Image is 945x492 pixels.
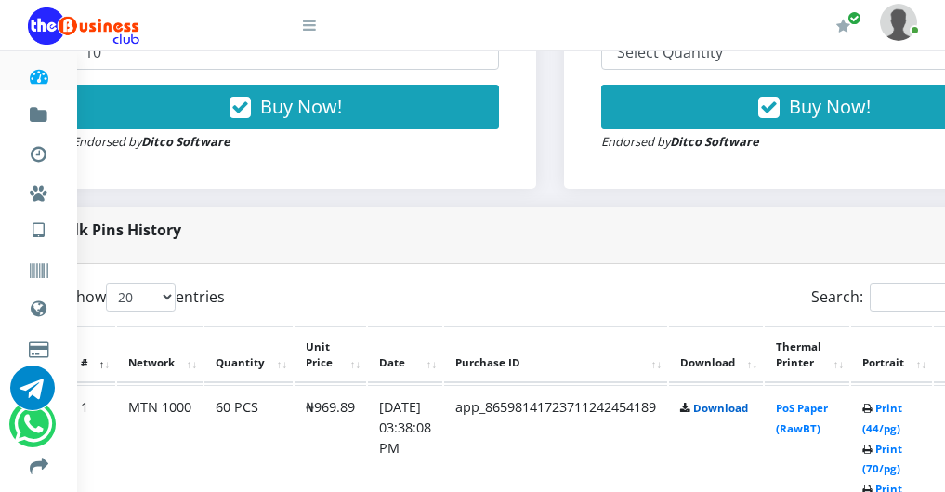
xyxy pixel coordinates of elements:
a: Nigerian VTU [71,205,226,236]
a: Dashboard [28,50,49,95]
button: Buy Now! [72,85,499,129]
img: User [880,4,917,40]
span: Buy Now! [789,94,871,119]
a: Cable TV, Electricity [28,324,49,368]
th: #: activate to sort column descending [70,326,115,384]
a: International VTU [71,232,226,263]
th: Network: activate to sort column ascending [117,326,203,384]
strong: Ditco Software [141,133,230,150]
th: Download: activate to sort column ascending [669,326,763,384]
th: Unit Price: activate to sort column ascending [295,326,366,384]
a: Chat for support [10,379,55,410]
span: Renew/Upgrade Subscription [847,11,861,25]
a: Fund wallet [28,89,49,134]
a: Airtime -2- Cash [28,363,49,407]
select: Showentries [106,283,176,312]
th: Portrait: activate to sort column ascending [851,326,932,384]
small: Endorsed by [601,133,759,150]
a: Vouchers [28,246,49,290]
a: Print (70/pg) [862,442,902,476]
a: PoS Paper (RawBT) [776,401,828,435]
a: VTU [28,205,49,251]
th: Purchase ID: activate to sort column ascending [444,326,667,384]
a: Data [28,283,49,329]
img: Logo [28,7,139,45]
a: Transfer to Wallet [28,441,49,485]
a: Transactions [28,128,49,173]
strong: Ditco Software [670,133,759,150]
i: Renew/Upgrade Subscription [836,19,850,33]
a: Chat for support [14,416,52,446]
span: Buy Now! [260,94,342,119]
th: Date: activate to sort column ascending [368,326,442,384]
small: Endorsed by [72,133,230,150]
th: Quantity: activate to sort column ascending [204,326,293,384]
label: Show entries [68,283,225,312]
th: Thermal Printer: activate to sort column ascending [765,326,849,384]
a: Print (44/pg) [862,401,902,435]
a: Download [693,401,748,415]
a: Miscellaneous Payments [28,167,49,212]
